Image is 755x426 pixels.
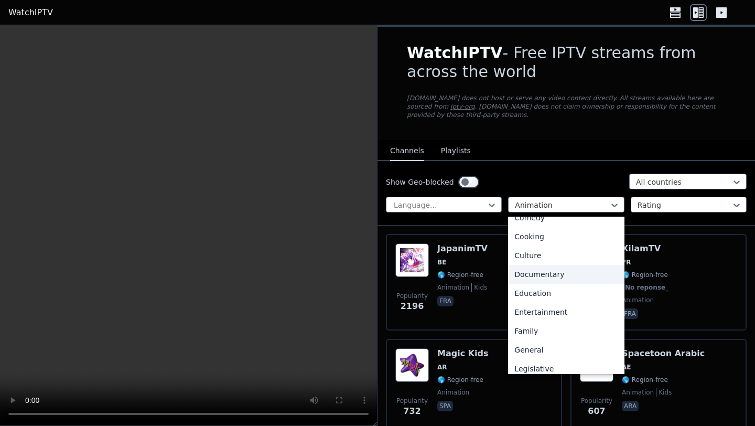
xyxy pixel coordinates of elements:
[508,246,624,265] div: Culture
[622,376,668,384] span: 🌎 Region-free
[622,271,668,279] span: 🌎 Region-free
[622,243,671,254] h6: XilamTV
[622,363,631,371] span: AE
[508,265,624,284] div: Documentary
[437,283,469,292] span: animation
[622,388,654,397] span: animation
[508,359,624,378] div: Legislative
[508,227,624,246] div: Cooking
[450,103,475,110] a: iptv-org
[396,292,428,300] span: Popularity
[407,44,726,81] h1: - Free IPTV streams from across the world
[437,363,447,371] span: AR
[396,397,428,405] span: Popularity
[437,271,483,279] span: 🌎 Region-free
[437,388,469,397] span: animation
[437,376,483,384] span: 🌎 Region-free
[508,284,624,303] div: Education
[622,401,639,411] p: ara
[386,177,454,187] label: Show Geo-blocked
[656,388,672,397] span: kids
[437,348,489,359] h6: Magic Kids
[622,296,654,304] span: animation
[437,243,488,254] h6: JapanimTV
[508,322,624,340] div: Family
[437,296,454,306] p: fra
[508,340,624,359] div: General
[390,141,424,161] button: Channels
[622,258,631,267] span: FR
[403,405,420,418] span: 732
[622,283,668,292] span: _No reponse_
[588,405,605,418] span: 607
[441,141,471,161] button: Playlists
[437,401,453,411] p: spa
[407,94,726,119] p: [DOMAIN_NAME] does not host or serve any video content directly. All streams available here are s...
[581,397,612,405] span: Popularity
[407,44,503,62] span: WatchIPTV
[471,283,487,292] span: kids
[401,300,424,313] span: 2196
[8,6,53,19] a: WatchIPTV
[395,243,429,277] img: JapanimTV
[622,308,638,319] p: fra
[508,208,624,227] div: Comedy
[508,303,624,322] div: Entertainment
[622,348,705,359] h6: Spacetoon Arabic
[437,258,446,267] span: BE
[395,348,429,382] img: Magic Kids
